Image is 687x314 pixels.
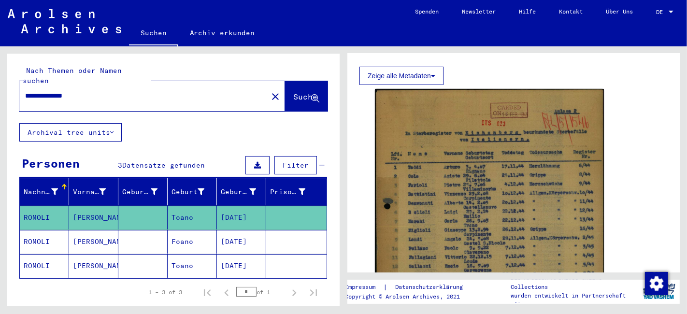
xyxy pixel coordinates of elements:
[69,254,118,278] mat-cell: [PERSON_NAME]
[172,187,204,197] div: Geburt‏
[511,291,638,309] p: wurden entwickelt in Partnerschaft mit
[168,254,217,278] mat-cell: Toano
[266,86,285,106] button: Clear
[122,161,205,170] span: Datensätze gefunden
[345,292,474,301] p: Copyright © Arolsen Archives, 2021
[274,156,317,174] button: Filter
[645,272,668,295] img: Zustimmung ändern
[118,161,122,170] span: 3
[73,187,106,197] div: Vorname
[168,206,217,229] mat-cell: Toano
[178,21,267,44] a: Archiv erkunden
[221,184,268,200] div: Geburtsdatum
[122,187,157,197] div: Geburtsname
[266,178,327,205] mat-header-cell: Prisoner #
[118,178,168,205] mat-header-cell: Geburtsname
[285,283,304,302] button: Next page
[387,282,474,292] a: Datenschutzerklärung
[217,178,266,205] mat-header-cell: Geburtsdatum
[270,91,281,102] mat-icon: close
[69,178,118,205] mat-header-cell: Vorname
[20,230,69,254] mat-cell: ROMOLI
[270,187,305,197] div: Prisoner #
[345,282,474,292] div: |
[359,67,444,85] button: Zeige alle Metadaten
[168,230,217,254] mat-cell: Foano
[293,92,317,101] span: Suche
[285,81,328,111] button: Suche
[270,184,317,200] div: Prisoner #
[69,206,118,229] mat-cell: [PERSON_NAME]
[217,206,266,229] mat-cell: [DATE]
[69,230,118,254] mat-cell: [PERSON_NAME]
[511,274,638,291] p: Die Arolsen Archives Online-Collections
[23,66,122,85] mat-label: Nach Themen oder Namen suchen
[172,184,216,200] div: Geburt‏
[22,155,80,172] div: Personen
[656,9,667,15] span: DE
[283,161,309,170] span: Filter
[73,184,118,200] div: Vorname
[129,21,178,46] a: Suchen
[122,184,170,200] div: Geburtsname
[8,9,121,33] img: Arolsen_neg.svg
[221,187,256,197] div: Geburtsdatum
[217,230,266,254] mat-cell: [DATE]
[641,279,677,303] img: yv_logo.png
[217,283,236,302] button: Previous page
[236,287,285,297] div: of 1
[20,206,69,229] mat-cell: ROMOLI
[217,254,266,278] mat-cell: [DATE]
[345,282,383,292] a: Impressum
[198,283,217,302] button: First page
[19,123,122,142] button: Archival tree units
[148,288,182,297] div: 1 – 3 of 3
[24,184,70,200] div: Nachname
[304,283,323,302] button: Last page
[168,178,217,205] mat-header-cell: Geburt‏
[24,187,58,197] div: Nachname
[20,254,69,278] mat-cell: ROMOLI
[20,178,69,205] mat-header-cell: Nachname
